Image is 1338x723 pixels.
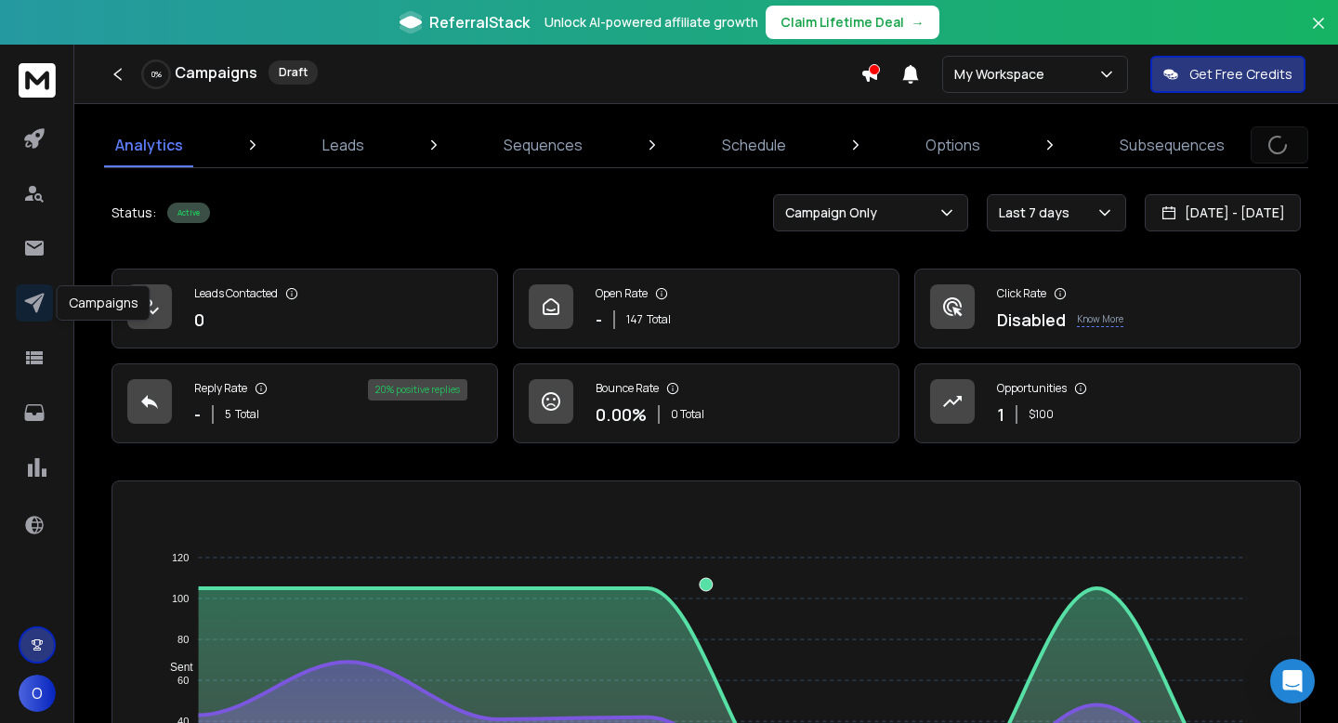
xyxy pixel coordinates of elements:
button: Get Free Credits [1150,56,1305,93]
p: Analytics [115,134,183,156]
span: Total [647,312,671,327]
p: $ 100 [1029,407,1054,422]
a: Schedule [711,123,797,167]
h1: Campaigns [175,61,257,84]
p: Open Rate [596,286,648,301]
a: Open Rate-147Total [513,269,899,348]
tspan: 80 [177,634,189,645]
p: Campaign Only [785,204,885,222]
tspan: 100 [172,593,189,604]
p: Subsequences [1120,134,1225,156]
p: Status: [111,204,156,222]
button: [DATE] - [DATE] [1145,194,1301,231]
span: → [912,13,925,32]
a: Leads [311,123,375,167]
p: Get Free Credits [1189,65,1292,84]
p: 0.00 % [596,401,647,427]
button: O [19,675,56,712]
span: ReferralStack [429,11,530,33]
p: 0 Total [671,407,704,422]
div: Open Intercom Messenger [1270,659,1315,703]
p: Last 7 days [999,204,1077,222]
span: Sent [156,661,193,674]
a: Reply Rate-5Total20% positive replies [111,363,498,443]
p: Know More [1077,312,1123,327]
p: My Workspace [954,65,1052,84]
button: Claim Lifetime Deal→ [766,6,939,39]
p: Unlock AI-powered affiliate growth [544,13,758,32]
p: Disabled [997,307,1066,333]
p: 1 [997,401,1004,427]
p: Sequences [504,134,583,156]
div: Draft [269,60,318,85]
a: Opportunities1$100 [914,363,1301,443]
span: Total [235,407,259,422]
p: - [596,307,602,333]
span: 5 [225,407,231,422]
p: Opportunities [997,381,1067,396]
p: - [194,401,201,427]
p: Reply Rate [194,381,247,396]
span: 147 [626,312,643,327]
a: Leads Contacted0 [111,269,498,348]
div: 20 % positive replies [368,379,467,401]
a: Subsequences [1108,123,1236,167]
tspan: 120 [172,552,189,563]
p: 0 [194,307,204,333]
p: Bounce Rate [596,381,659,396]
tspan: 60 [177,675,189,686]
p: Click Rate [997,286,1046,301]
p: 0 % [151,69,162,80]
a: Sequences [492,123,594,167]
a: Bounce Rate0.00%0 Total [513,363,899,443]
a: Click RateDisabledKnow More [914,269,1301,348]
button: Close banner [1306,11,1331,56]
a: Analytics [104,123,194,167]
p: Options [925,134,980,156]
p: Leads Contacted [194,286,278,301]
div: Campaigns [57,285,151,321]
p: Leads [322,134,364,156]
p: Schedule [722,134,786,156]
div: Active [167,203,210,223]
a: Options [914,123,991,167]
